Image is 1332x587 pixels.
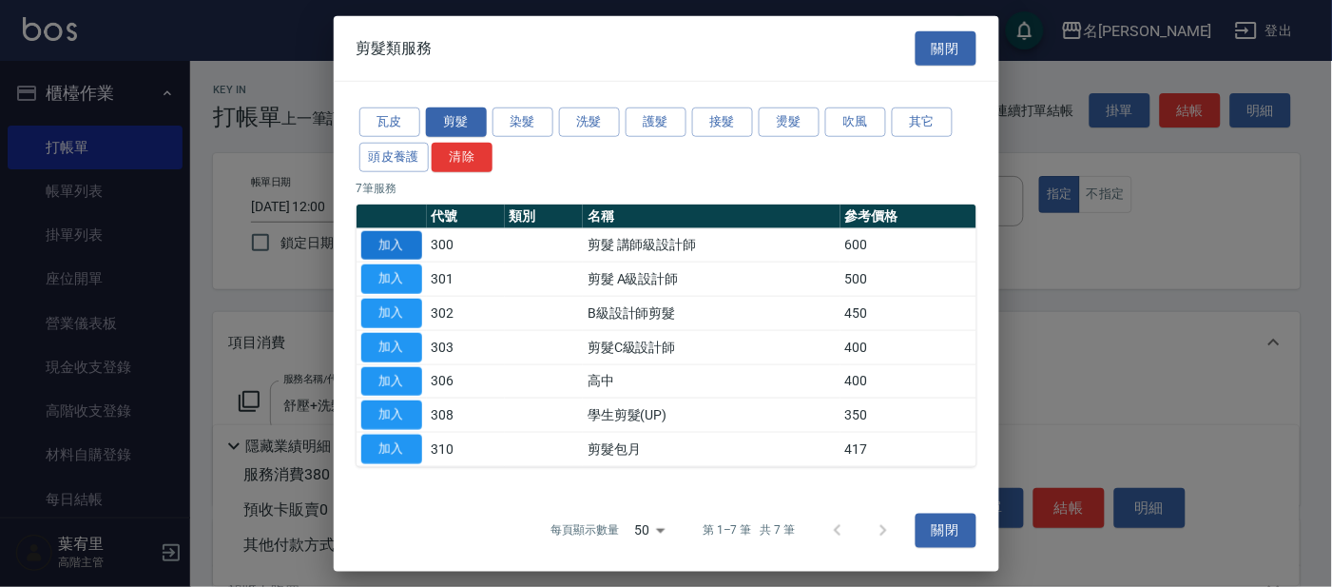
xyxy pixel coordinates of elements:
td: 300 [427,228,505,263]
button: 洗髮 [559,108,620,137]
th: 類別 [505,204,583,228]
button: 燙髮 [759,108,820,137]
button: 剪髮 [426,108,487,137]
button: 加入 [361,401,422,430]
button: 加入 [361,435,422,464]
th: 參考價格 [840,204,976,228]
td: 高中 [583,364,840,399]
td: 450 [840,296,976,330]
td: B級設計師剪髮 [583,296,840,330]
td: 學生剪髮(UP) [583,399,840,433]
p: 7 筆服務 [357,179,976,196]
button: 接髮 [692,108,753,137]
button: 加入 [361,299,422,328]
button: 加入 [361,230,422,260]
button: 加入 [361,333,422,362]
td: 400 [840,330,976,364]
td: 303 [427,330,505,364]
td: 350 [840,399,976,433]
button: 加入 [361,366,422,396]
td: 500 [840,263,976,297]
button: 瓦皮 [359,108,420,137]
td: 600 [840,228,976,263]
th: 代號 [427,204,505,228]
button: 關閉 [916,30,976,66]
button: 染髮 [492,108,553,137]
button: 護髮 [626,108,686,137]
button: 吹風 [825,108,886,137]
td: 剪髮C級設計師 [583,330,840,364]
button: 加入 [361,264,422,294]
td: 400 [840,364,976,399]
p: 第 1–7 筆 共 7 筆 [703,522,795,539]
td: 剪髮 A級設計師 [583,263,840,297]
td: 301 [427,263,505,297]
td: 剪髮 講師級設計師 [583,228,840,263]
td: 剪髮包月 [583,432,840,466]
button: 關閉 [916,513,976,548]
span: 剪髮類服務 [357,39,433,58]
button: 頭皮養護 [359,143,430,172]
th: 名稱 [583,204,840,228]
td: 302 [427,296,505,330]
td: 306 [427,364,505,399]
td: 417 [840,432,976,466]
button: 清除 [432,143,492,172]
p: 每頁顯示數量 [550,522,619,539]
td: 308 [427,399,505,433]
td: 310 [427,432,505,466]
button: 其它 [892,108,953,137]
div: 50 [627,505,672,557]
